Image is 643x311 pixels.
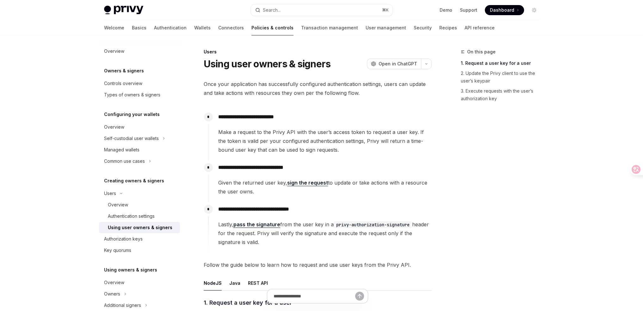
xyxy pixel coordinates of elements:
[104,47,124,55] div: Overview
[99,222,180,233] a: Using user owners & signers
[218,220,431,247] span: Lastly, from the user key in a header for the request. Privy will verify the signature and execut...
[104,135,159,142] div: Self-custodial user wallets
[366,20,406,35] a: User management
[104,247,131,254] div: Key quorums
[233,221,280,228] a: pass the signature
[104,279,124,286] div: Overview
[99,233,180,245] a: Authorization keys
[99,78,180,89] a: Controls overview
[218,128,431,154] span: Make a request to the Privy API with the user’s access token to request a user key. If the token ...
[154,20,187,35] a: Authentication
[99,277,180,288] a: Overview
[108,224,172,231] div: Using user owners & signers
[204,260,432,269] span: Follow the guide below to learn how to request and use user keys from the Privy API.
[104,80,142,87] div: Controls overview
[461,68,544,86] a: 2. Update the Privy client to use the user’s keypair
[194,20,211,35] a: Wallets
[287,180,328,186] a: sign the request
[301,20,358,35] a: Transaction management
[104,123,124,131] div: Overview
[104,91,160,99] div: Types of owners & signers
[461,86,544,104] a: 3. Execute requests with the user’s authorization key
[382,8,389,13] span: ⌘ K
[248,276,268,290] button: REST API
[218,178,431,196] span: Given the returned user key, to update or take actions with a resource the user owns.
[99,121,180,133] a: Overview
[204,80,432,97] span: Once your application has successfully configured authentication settings, users can update and t...
[108,201,128,209] div: Overview
[204,276,222,290] button: NodeJS
[440,7,452,13] a: Demo
[99,144,180,155] a: Managed wallets
[104,266,157,274] h5: Using owners & signers
[104,157,145,165] div: Common use cases
[379,61,417,67] span: Open in ChatGPT
[461,58,544,68] a: 1. Request a user key for a user
[104,146,139,154] div: Managed wallets
[104,290,120,298] div: Owners
[104,302,141,309] div: Additional signers
[251,20,294,35] a: Policies & controls
[485,5,524,15] a: Dashboard
[204,58,331,70] h1: Using user owners & signers
[99,210,180,222] a: Authentication settings
[367,58,421,69] button: Open in ChatGPT
[108,212,155,220] div: Authentication settings
[355,292,364,301] button: Send message
[99,245,180,256] a: Key quorums
[104,235,143,243] div: Authorization keys
[334,221,412,228] code: privy-authorization-signature
[99,46,180,57] a: Overview
[414,20,432,35] a: Security
[104,190,116,197] div: Users
[529,5,539,15] button: Toggle dark mode
[104,111,160,118] h5: Configuring your wallets
[104,177,164,185] h5: Creating owners & signers
[263,6,281,14] div: Search...
[99,199,180,210] a: Overview
[204,49,432,55] div: Users
[490,7,514,13] span: Dashboard
[229,276,240,290] button: Java
[251,4,393,16] button: Search...⌘K
[132,20,146,35] a: Basics
[99,89,180,101] a: Types of owners & signers
[218,20,244,35] a: Connectors
[104,20,124,35] a: Welcome
[467,48,496,56] span: On this page
[104,67,144,75] h5: Owners & signers
[104,6,143,15] img: light logo
[465,20,495,35] a: API reference
[460,7,477,13] a: Support
[439,20,457,35] a: Recipes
